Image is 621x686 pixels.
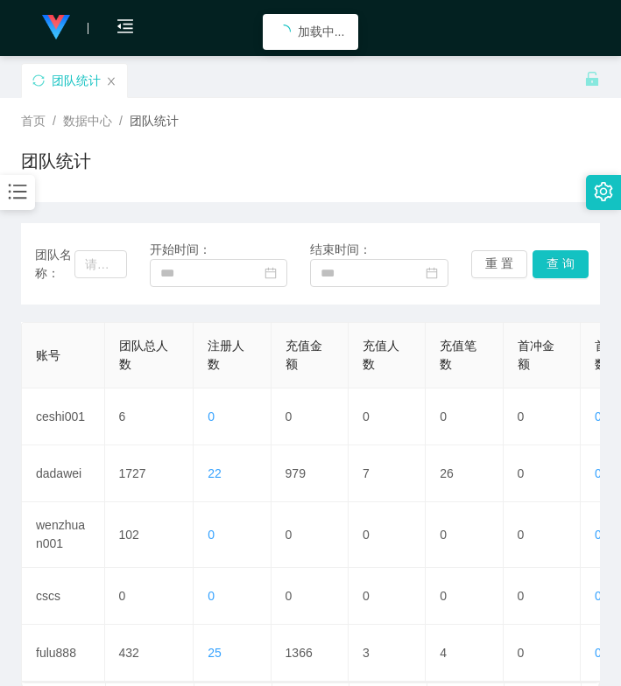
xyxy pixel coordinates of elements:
[265,267,277,279] i: 图标: calendar
[440,339,476,371] span: 充值笔数
[272,502,349,568] td: 0
[471,250,527,278] button: 重 置
[208,646,222,660] span: 25
[105,445,194,502] td: 1727
[95,1,155,57] i: 图标: menu-fold
[349,388,426,445] td: 0
[208,528,215,542] span: 0
[504,388,581,445] td: 0
[105,502,194,568] td: 102
[21,148,91,174] h1: 团队统计
[594,182,613,201] i: 图标: setting
[584,71,600,87] i: 图标: unlock
[426,445,503,502] td: 26
[22,625,105,682] td: fulu888
[22,568,105,625] td: cscs
[208,466,222,480] span: 22
[53,114,56,128] span: /
[119,339,168,371] span: 团队总人数
[63,114,112,128] span: 数据中心
[272,388,349,445] td: 0
[105,625,194,682] td: 432
[310,242,371,256] span: 结束时间：
[595,466,602,480] span: 0
[277,24,291,38] i: icon: loading
[349,568,426,625] td: 0
[426,267,438,279] i: 图标: calendar
[349,502,426,568] td: 0
[130,114,179,128] span: 团队统计
[504,625,581,682] td: 0
[533,250,589,278] button: 查 询
[208,589,215,603] span: 0
[105,568,194,625] td: 0
[22,502,105,568] td: wenzhuan001
[504,445,581,502] td: 0
[42,15,70,39] img: logo.9652507e.png
[363,339,399,371] span: 充值人数
[272,568,349,625] td: 0
[349,625,426,682] td: 3
[6,180,29,203] i: 图标: bars
[119,114,123,128] span: /
[74,250,127,278] input: 请输入
[595,528,602,542] span: 0
[105,388,194,445] td: 6
[52,64,101,97] div: 团队统计
[426,568,503,625] td: 0
[349,445,426,502] td: 7
[595,589,602,603] span: 0
[426,388,503,445] td: 0
[272,445,349,502] td: 979
[208,409,215,423] span: 0
[504,568,581,625] td: 0
[272,625,349,682] td: 1366
[208,339,244,371] span: 注册人数
[106,76,116,87] i: 图标: close
[426,502,503,568] td: 0
[504,502,581,568] td: 0
[22,388,105,445] td: ceshi001
[32,74,45,87] i: 图标: sync
[36,348,60,362] span: 账号
[595,646,602,660] span: 0
[518,339,554,371] span: 首冲金额
[35,246,74,283] span: 团队名称：
[595,409,602,423] span: 0
[426,625,503,682] td: 4
[22,445,105,502] td: dadawei
[21,114,46,128] span: 首页
[150,242,211,256] span: 开始时间：
[298,24,345,38] span: 加载中...
[286,339,322,371] span: 充值金额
